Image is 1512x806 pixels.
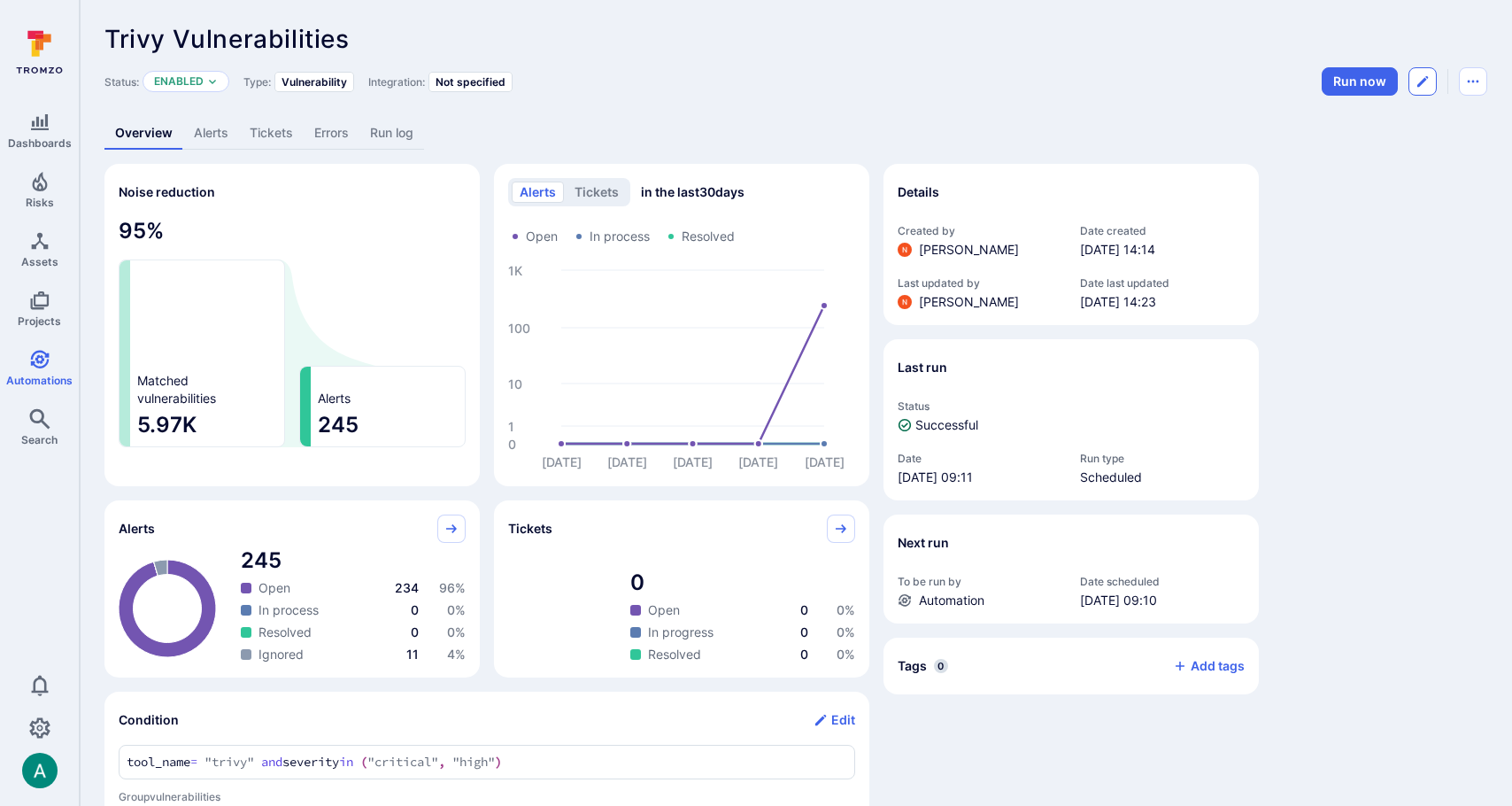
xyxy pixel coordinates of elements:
[805,454,845,469] text: [DATE]
[21,255,58,268] span: Assets
[119,790,855,803] span: Group vulnerabilities
[26,196,54,209] span: Risks
[673,454,713,469] text: [DATE]
[898,295,912,309] div: Neeren Patki
[304,117,359,150] a: Errors
[512,182,564,203] button: alerts
[814,706,855,734] button: Edit
[800,602,808,617] span: 0
[1080,469,1245,486] span: Scheduled
[648,624,714,641] span: In progress
[1080,575,1245,588] span: Date scheduled
[898,243,912,257] div: Neeren Patki
[607,454,647,469] text: [DATE]
[898,295,912,309] img: ACg8ocIprwjrgDQnDsNSk9Ghn5p5-B8DpAKWoJ5Gi9syOE4K59tr4Q=s96-c
[883,515,1259,624] section: Next run widget
[127,753,847,771] textarea: Add condition
[21,433,58,446] span: Search
[406,647,419,662] span: 11
[934,659,948,673] span: 0
[630,569,855,597] span: total
[883,638,1259,694] div: Collapse tags
[318,390,351,407] span: Alerts
[395,580,419,595] span: 234
[318,411,458,439] span: 245
[508,419,514,434] text: 1
[1408,67,1437,96] button: Edit automation
[154,74,204,89] button: Enabled
[207,76,218,87] button: Expand dropdown
[494,500,869,678] div: Tickets pie widget
[119,217,466,245] span: 95 %
[258,579,290,597] span: Open
[239,117,304,150] a: Tickets
[104,75,139,89] span: Status:
[1459,67,1487,96] button: Automation menu
[590,228,650,245] span: In process
[800,624,808,639] span: 0
[919,592,984,609] span: Automation
[883,339,1259,500] section: Last run widget
[243,75,271,89] span: Type:
[898,469,1062,486] span: [DATE] 09:11
[567,182,627,203] button: tickets
[919,241,1019,259] span: [PERSON_NAME]
[898,452,1062,465] span: Date
[648,646,701,663] span: Resolved
[1159,652,1245,680] button: Add tags
[898,243,912,257] img: ACg8ocIprwjrgDQnDsNSk9Ghn5p5-B8DpAKWoJ5Gi9syOE4K59tr4Q=s96-c
[508,376,522,391] text: 10
[898,575,1062,588] span: To be run by
[1080,452,1245,465] span: Run type
[1080,224,1245,237] span: Date created
[508,321,530,336] text: 100
[837,647,855,662] span: 0 %
[1322,67,1398,96] button: Run automation
[542,454,582,469] text: [DATE]
[898,399,1245,413] span: Status
[137,372,216,407] span: Matched vulnerabilities
[919,293,1019,311] span: [PERSON_NAME]
[436,75,505,89] span: Not specified
[411,602,419,617] span: 0
[258,646,304,663] span: Ignored
[18,314,61,328] span: Projects
[800,647,808,662] span: 0
[915,416,978,434] span: Successful
[119,711,179,729] h2: Condition
[241,546,466,575] span: total
[1080,592,1245,609] span: [DATE] 09:10
[119,184,215,199] span: Noise reduction
[837,624,855,639] span: 0 %
[898,359,947,376] h2: Last run
[447,624,466,639] span: 0 %
[8,136,72,150] span: Dashboards
[447,647,466,662] span: 4 %
[898,534,949,552] h2: Next run
[738,454,778,469] text: [DATE]
[898,276,1062,290] span: Last updated by
[1080,241,1245,259] span: [DATE] 14:14
[682,228,735,245] span: Resolved
[104,117,183,150] a: Overview
[258,601,319,619] span: In process
[641,183,744,201] span: in the last 30 days
[508,263,522,278] text: 1K
[508,437,516,452] text: 0
[359,117,424,150] a: Run log
[494,164,869,486] div: Alerts/Tickets trend
[22,753,58,788] img: ACg8ocLSa5mPYBaXNx3eFu_EmspyJX0laNWN7cXOFirfQ7srZveEpg=s96-c
[22,753,58,788] div: Arjan Dehar
[104,500,480,678] div: Alerts pie widget
[183,117,239,150] a: Alerts
[898,183,939,201] h2: Details
[6,374,73,387] span: Automations
[898,224,1062,237] span: Created by
[104,24,350,54] span: Trivy Vulnerabilities
[898,657,927,675] h2: Tags
[104,117,1487,150] div: Automation tabs
[526,228,558,245] span: Open
[439,580,466,595] span: 96 %
[648,601,680,619] span: Open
